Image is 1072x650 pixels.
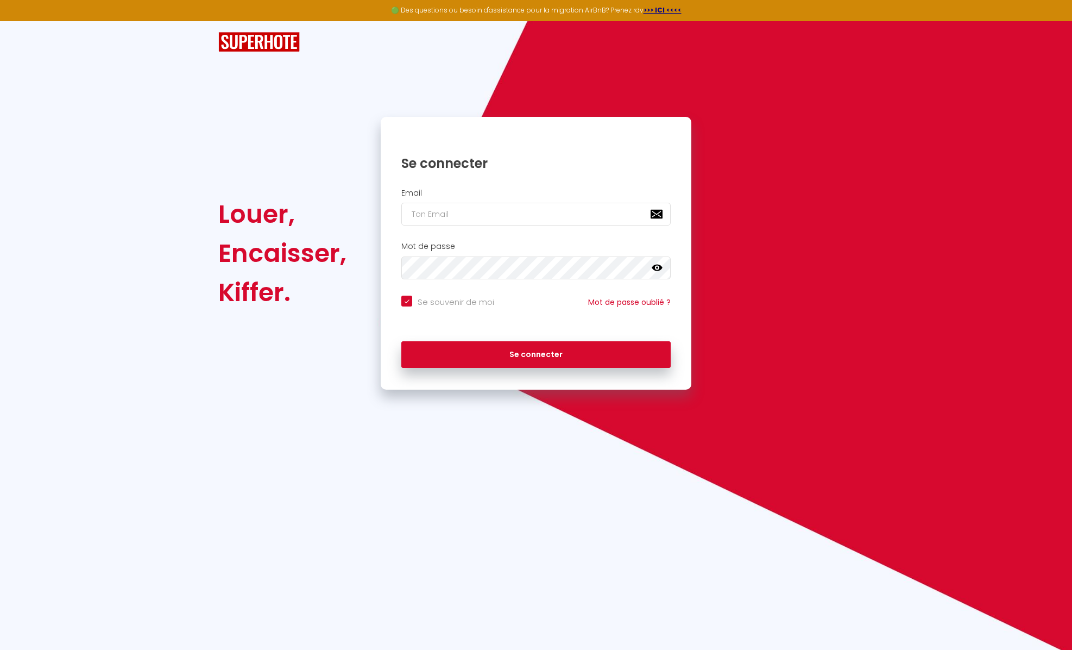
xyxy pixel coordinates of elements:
div: Kiffer. [218,273,346,312]
input: Ton Email [401,203,671,226]
img: SuperHote logo [218,32,300,52]
a: Mot de passe oublié ? [588,297,671,308]
h2: Email [401,189,671,198]
div: Louer, [218,195,346,234]
h2: Mot de passe [401,242,671,251]
div: Encaisser, [218,234,346,273]
h1: Se connecter [401,155,671,172]
button: Se connecter [401,341,671,368]
a: >>> ICI <<<< [644,5,682,15]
